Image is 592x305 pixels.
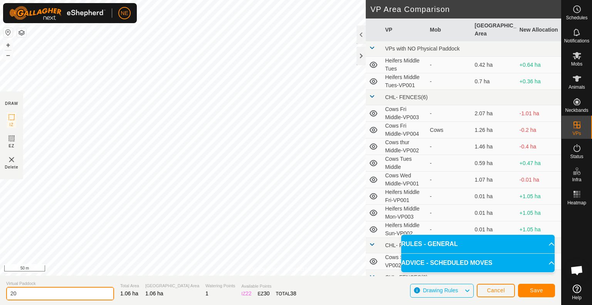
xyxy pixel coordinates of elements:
[567,201,586,205] span: Heatmap
[3,40,13,50] button: +
[572,131,581,136] span: VPs
[572,177,581,182] span: Infra
[430,159,468,167] div: -
[258,290,270,298] div: EZ
[516,188,561,205] td: +1.05 ha
[430,226,468,234] div: -
[472,205,516,221] td: 0.01 ha
[17,28,26,37] button: Map Layers
[430,176,468,184] div: -
[385,274,427,280] span: CHL- FENCES(8)
[571,62,582,66] span: Mobs
[246,290,252,297] span: 22
[145,283,199,289] span: [GEOGRAPHIC_DATA] Area
[401,235,555,253] p-accordion-header: RULES - GENERAL
[5,101,18,106] div: DRAW
[7,155,16,164] img: VP
[430,143,468,151] div: -
[430,78,468,86] div: -
[9,143,15,149] span: EZ
[430,61,468,69] div: -
[370,5,561,14] h2: VP Area Comparison
[430,209,468,217] div: -
[566,15,587,20] span: Schedules
[205,283,235,289] span: Watering Points
[382,221,427,238] td: Heifers Middle Sun-VP002
[518,284,555,297] button: Save
[430,126,468,134] div: Cows
[145,290,163,297] span: 1.06 ha
[382,172,427,188] td: Cows Wed Middle-VP001
[382,105,427,122] td: Cows Fri Middle-VP003
[472,19,516,41] th: [GEOGRAPHIC_DATA] Area
[382,122,427,138] td: Cows Fri Middle-VP004
[264,290,270,297] span: 30
[423,287,458,293] span: Drawing Rules
[516,57,561,73] td: +0.64 ha
[564,39,589,43] span: Notifications
[250,266,279,273] a: Privacy Policy
[6,280,114,287] span: Virtual Paddock
[477,284,515,297] button: Cancel
[276,290,296,298] div: TOTAL
[9,6,106,20] img: Gallagher Logo
[562,281,592,303] a: Help
[382,155,427,172] td: Cows Tues Middle
[430,110,468,118] div: -
[472,57,516,73] td: 0.42 ha
[516,155,561,172] td: +0.47 ha
[385,242,427,248] span: CHL- FENCES(7)
[430,192,468,201] div: -
[120,290,138,297] span: 1.06 ha
[288,266,311,273] a: Contact Us
[382,253,427,270] td: Cows Sun VP002
[516,105,561,122] td: -1.01 ha
[472,188,516,205] td: 0.01 ha
[487,287,505,293] span: Cancel
[516,73,561,90] td: +0.36 ha
[472,122,516,138] td: 1.26 ha
[205,290,209,297] span: 1
[472,105,516,122] td: 2.07 ha
[516,19,561,41] th: New Allocation
[290,290,296,297] span: 38
[385,45,460,52] span: VPs with NO Physical Paddock
[472,73,516,90] td: 0.7 ha
[472,138,516,155] td: 1.46 ha
[472,221,516,238] td: 0.01 ha
[385,94,427,100] span: CHL- FENCES(6)
[121,9,128,17] span: NE
[516,205,561,221] td: +1.05 ha
[382,19,427,41] th: VP
[10,122,14,128] span: IZ
[572,295,582,300] span: Help
[382,188,427,205] td: Heifers Middle Fri-VP001
[570,154,583,159] span: Status
[565,259,589,282] div: Open chat
[516,221,561,238] td: +1.05 ha
[382,205,427,221] td: Heifers Middle Mon-VP003
[516,172,561,188] td: -0.01 ha
[530,287,543,293] span: Save
[472,172,516,188] td: 1.07 ha
[427,19,471,41] th: Mob
[401,254,555,272] p-accordion-header: ADVICE - SCHEDULED MOVES
[568,85,585,89] span: Animals
[401,239,458,249] span: RULES - GENERAL
[516,122,561,138] td: -0.2 ha
[120,283,139,289] span: Total Area
[3,51,13,60] button: –
[5,164,18,170] span: Delete
[472,155,516,172] td: 0.59 ha
[382,138,427,155] td: Cows thur Middle-VP002
[3,28,13,37] button: Reset Map
[516,138,561,155] td: -0.4 ha
[241,290,251,298] div: IZ
[401,258,492,268] span: ADVICE - SCHEDULED MOVES
[241,283,296,290] span: Available Points
[382,57,427,73] td: Heifers Middle Tues
[382,73,427,90] td: Heifers Middle Tues-VP001
[565,108,588,113] span: Neckbands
